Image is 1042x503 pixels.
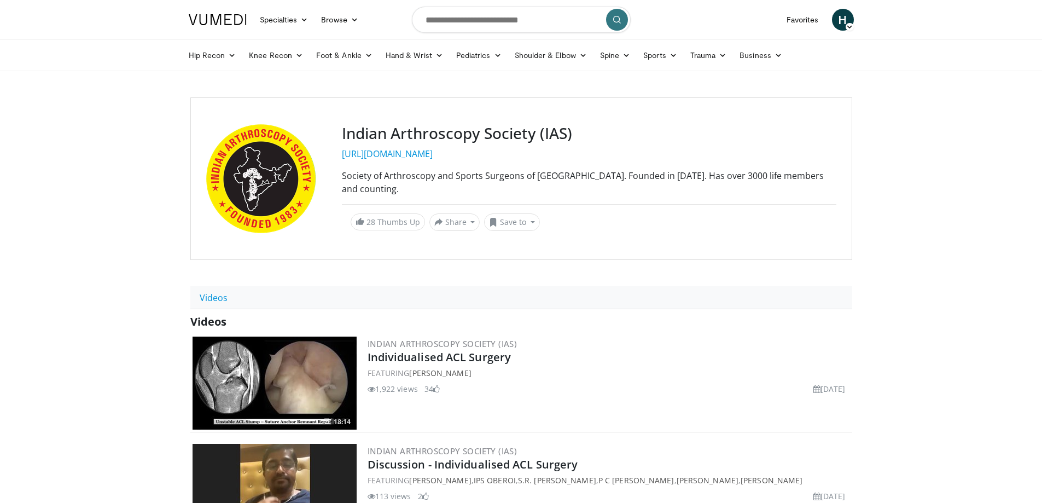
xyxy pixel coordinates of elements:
li: 1,922 views [368,383,418,395]
a: 28 Thumbs Up [351,213,425,230]
a: Specialties [253,9,315,31]
a: Indian Arthroscopy Society (IAS) [368,446,517,456]
a: Discussion - Individualised ACL Surgery [368,457,578,472]
a: Spine [593,44,637,66]
a: [PERSON_NAME] [409,368,471,378]
a: Browse [315,9,365,31]
h3: Indian Arthroscopy Society (IAS) [342,124,836,143]
a: 18:14 [193,337,357,430]
li: 113 views [368,490,411,502]
a: [PERSON_NAME] [677,475,738,485]
a: Indian Arthroscopy Society (IAS) [368,338,517,349]
a: Videos [190,286,237,309]
span: Videos [190,314,226,329]
div: Society of Arthroscopy and Sports Surgeons of [GEOGRAPHIC_DATA]. Founded in [DATE]. Has over 3000... [342,169,836,195]
div: FEATURING , , , , , [368,475,850,486]
a: [URL][DOMAIN_NAME] [342,148,433,160]
a: Shoulder & Elbow [508,44,593,66]
li: 2 [418,490,429,502]
button: Share [429,213,480,231]
button: Save to [484,213,540,231]
a: P C [PERSON_NAME] [598,475,674,485]
a: Business [733,44,789,66]
a: Pediatrics [450,44,508,66]
a: Sports [637,44,684,66]
li: 34 [424,383,440,395]
img: VuMedi Logo [189,14,247,25]
a: [PERSON_NAME] [741,475,802,485]
a: Ips Oberoi [474,475,516,485]
a: Trauma [684,44,734,66]
a: [PERSON_NAME] [409,475,471,485]
a: H [832,9,854,31]
input: Search topics, interventions [412,7,631,33]
a: Hip Recon [182,44,243,66]
img: 2e7b93bc-9f41-4d63-88ff-a813c96c263d.300x170_q85_crop-smart_upscale.jpg [193,337,357,430]
span: 18:14 [330,417,354,427]
a: Foot & Ankle [310,44,379,66]
span: 28 [366,217,375,227]
a: Knee Recon [242,44,310,66]
div: FEATURING [368,367,850,379]
li: [DATE] [813,383,846,395]
a: Favorites [780,9,825,31]
a: S.R. [PERSON_NAME] [518,475,596,485]
li: [DATE] [813,490,846,502]
a: Hand & Wrist [379,44,450,66]
a: Individualised ACL Surgery [368,350,511,365]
